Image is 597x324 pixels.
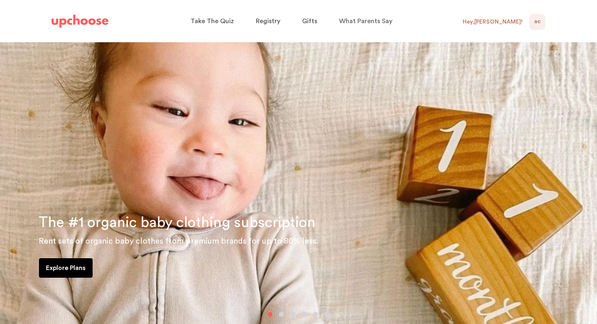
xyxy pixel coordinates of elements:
[39,258,93,278] a: Explore Plans
[302,13,320,29] a: Gifts
[52,15,108,28] img: UpChoose
[52,13,108,30] a: UpChoose
[46,263,86,273] p: Explore Plans
[256,18,280,24] span: Registry
[339,18,392,24] span: What Parents Say
[339,13,395,29] a: What Parents Say
[302,18,317,24] span: Gifts
[39,215,316,230] span: The #1 organic baby clothing subscription
[534,17,541,27] span: AC
[190,18,234,24] span: Take The Quiz
[190,13,236,29] a: Take The Quiz
[463,18,523,26] div: Hey, [PERSON_NAME] !
[256,13,283,29] a: Registry
[39,235,587,248] p: Rent sets of organic baby clothes from premium brands for up to 80% less.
